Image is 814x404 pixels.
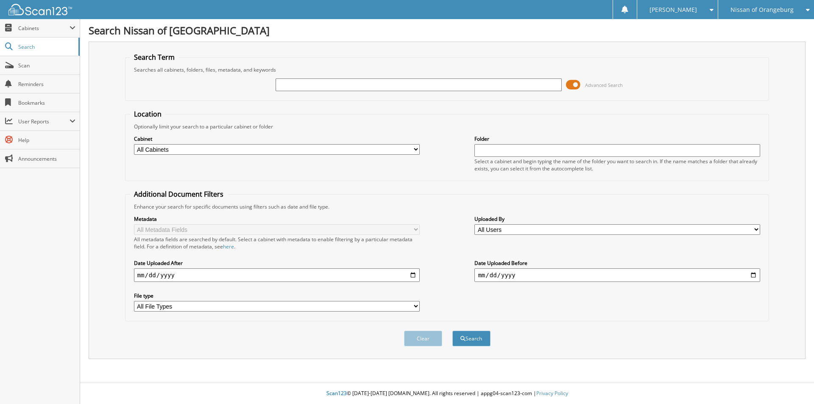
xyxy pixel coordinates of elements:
[223,243,234,250] a: here
[452,331,491,346] button: Search
[18,155,75,162] span: Announcements
[474,259,760,267] label: Date Uploaded Before
[130,203,765,210] div: Enhance your search for specific documents using filters such as date and file type.
[8,4,72,15] img: scan123-logo-white.svg
[134,135,420,142] label: Cabinet
[130,123,765,130] div: Optionally limit your search to a particular cabinet or folder
[89,23,806,37] h1: Search Nissan of [GEOGRAPHIC_DATA]
[585,82,623,88] span: Advanced Search
[730,7,794,12] span: Nissan of Orangeburg
[130,189,228,199] legend: Additional Document Filters
[18,81,75,88] span: Reminders
[326,390,347,397] span: Scan123
[130,66,765,73] div: Searches all cabinets, folders, files, metadata, and keywords
[474,135,760,142] label: Folder
[18,137,75,144] span: Help
[134,215,420,223] label: Metadata
[18,25,70,32] span: Cabinets
[474,268,760,282] input: end
[134,236,420,250] div: All metadata fields are searched by default. Select a cabinet with metadata to enable filtering b...
[18,62,75,69] span: Scan
[474,158,760,172] div: Select a cabinet and begin typing the name of the folder you want to search in. If the name match...
[18,99,75,106] span: Bookmarks
[404,331,442,346] button: Clear
[130,109,166,119] legend: Location
[536,390,568,397] a: Privacy Policy
[650,7,697,12] span: [PERSON_NAME]
[130,53,179,62] legend: Search Term
[134,259,420,267] label: Date Uploaded After
[80,383,814,404] div: © [DATE]-[DATE] [DOMAIN_NAME]. All rights reserved | appg04-scan123-com |
[18,43,74,50] span: Search
[474,215,760,223] label: Uploaded By
[134,292,420,299] label: File type
[18,118,70,125] span: User Reports
[134,268,420,282] input: start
